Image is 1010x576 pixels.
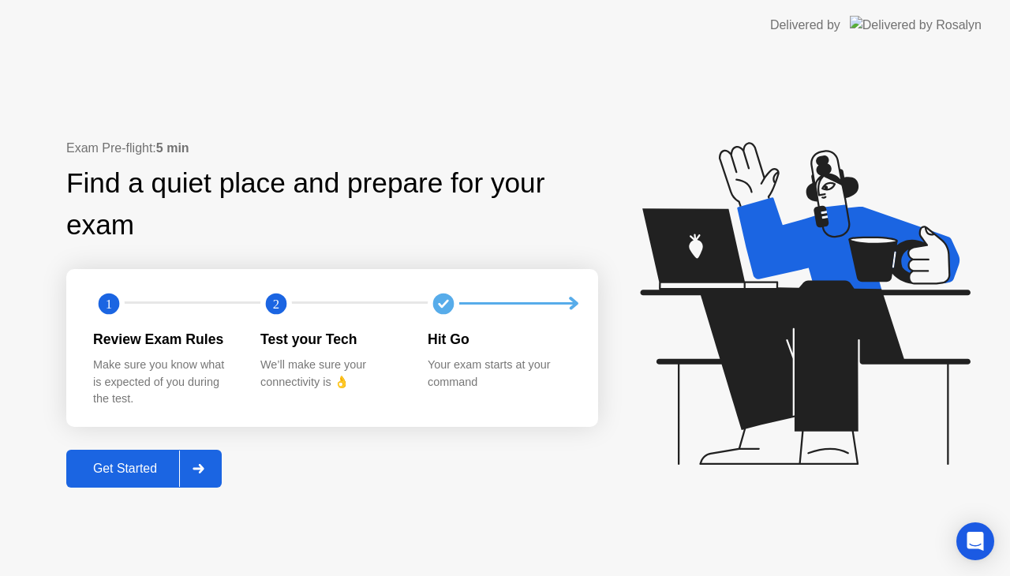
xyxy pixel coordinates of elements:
img: Delivered by Rosalyn [850,16,982,34]
div: Delivered by [770,16,840,35]
div: Make sure you know what is expected of you during the test. [93,357,235,408]
div: Test your Tech [260,329,402,350]
div: Find a quiet place and prepare for your exam [66,163,598,246]
div: Exam Pre-flight: [66,139,598,158]
button: Get Started [66,450,222,488]
div: Open Intercom Messenger [956,522,994,560]
text: 1 [106,296,112,311]
text: 2 [273,296,279,311]
b: 5 min [156,141,189,155]
div: We’ll make sure your connectivity is 👌 [260,357,402,391]
div: Your exam starts at your command [428,357,570,391]
div: Get Started [71,462,179,476]
div: Review Exam Rules [93,329,235,350]
div: Hit Go [428,329,570,350]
